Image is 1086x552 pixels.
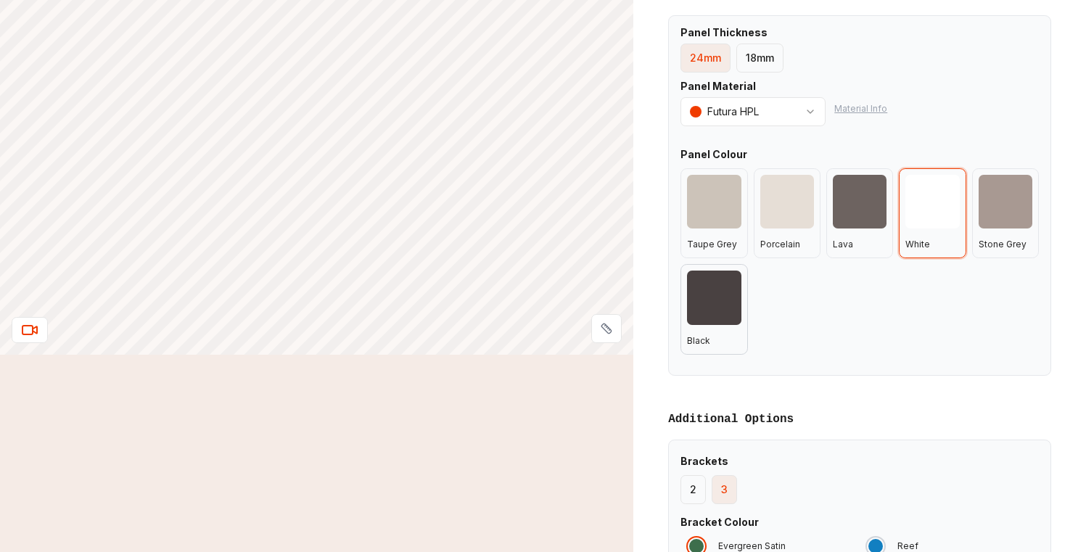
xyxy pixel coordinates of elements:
h3: Additional Options [668,411,1051,428]
div: Reef [897,540,918,552]
span: Black [687,335,710,346]
button: Material Info [834,103,887,115]
b: Panel Material [680,80,756,92]
span: Lava [833,239,853,250]
span: White [905,239,930,250]
div: 18mm [746,51,774,65]
div: 2 [690,482,696,497]
b: Brackets [680,455,728,467]
div: 3 [721,482,728,497]
div: 24mm [690,51,721,65]
b: Panel Thickness [680,26,768,38]
span: Porcelain [760,239,800,250]
b: Panel Colour [680,148,747,160]
span: Stone Grey [979,239,1027,250]
div: Evergreen Satin [718,540,786,552]
span: Taupe Grey [687,239,737,250]
b: Bracket Colour [680,516,759,528]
